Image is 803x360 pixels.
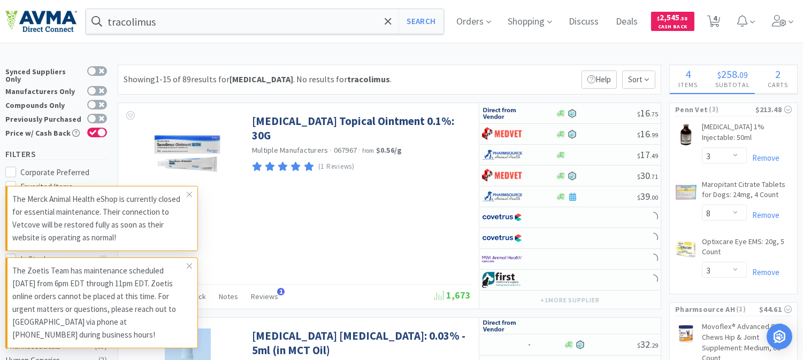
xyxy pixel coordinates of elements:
[622,71,655,89] span: Sort
[12,193,187,244] p: The Merck Animal Health eShop is currently closed for essential maintenance. Their connection to ...
[252,114,468,143] a: [MEDICAL_DATA] Topical Ointment 0.1%: 30G
[5,114,82,123] div: Previously Purchased
[5,86,82,95] div: Manufacturers Only
[651,7,694,36] a: $2,545.58Cash Back
[277,288,285,295] span: 1
[637,152,640,160] span: $
[219,292,238,301] span: Notes
[334,145,357,155] span: 067967
[153,114,223,183] img: 0520b1f1c40b433b85055fa6ee440840_36090.png
[399,9,443,34] button: Search
[675,324,697,345] img: 0802af80b6c846e08595783d4dcd4d3e_632185.png
[637,107,658,119] span: 16
[702,179,792,205] a: Maropitant Citrate Tablets for Dogs: 24mg, 4 Count
[5,128,82,137] div: Price w/ Cash Back
[767,324,792,349] div: Open Intercom Messenger
[657,24,688,31] span: Cash Back
[482,189,522,205] img: 7915dbd3f8974342a4dc3feb8efc1740_58.png
[330,145,332,155] span: ·
[680,15,688,22] span: . 58
[482,251,522,267] img: f6b2451649754179b5b4e0c70c3f7cb0_2.png
[482,272,522,288] img: 67d67680309e4a0bb49a5ff0391dcc42_6.png
[686,67,691,81] span: 4
[482,318,522,334] img: c67096674d5b41e1bca769e75293f8dd_19.png
[482,168,522,184] img: bdd3c0f4347043b9a893056ed883a29a_120.png
[528,340,560,349] h6: -
[776,67,781,81] span: 2
[650,131,658,139] span: . 99
[363,147,374,154] span: from
[759,80,797,90] h4: Carts
[718,69,722,80] span: $
[434,289,471,301] span: 1,673
[637,338,658,350] span: 32
[675,303,735,315] span: Pharmsource AH
[637,190,658,202] span: 39
[86,9,443,34] input: Search by item, sku, manufacturer, ingredient, size...
[747,210,779,220] a: Remove
[612,17,643,27] a: Deals
[5,66,82,83] div: Synced Suppliers Only
[735,304,759,315] span: ( 1 )
[482,147,522,163] img: 7915dbd3f8974342a4dc3feb8efc1740_58.png
[5,10,77,33] img: e4e33dab9f054f5782a47901c742baa9_102.png
[565,17,603,27] a: Discuss
[707,80,759,90] h4: Subtotal
[755,104,792,115] div: $213.48
[12,264,187,341] p: The Zoetis Team has maintenance scheduled [DATE] from 6pm EDT through 11pm EDT. Zoetis online ord...
[650,173,658,181] span: . 71
[535,293,605,308] button: +1more supplier
[657,15,660,22] span: $
[482,230,522,246] img: 77fca1acd8b6420a9015268ca798ef17_1.png
[637,131,640,139] span: $
[637,169,658,182] span: 30
[124,74,392,84] span: Showing 1-15 of 89 results for . No results for .
[650,341,658,349] span: . 29
[347,74,390,84] strong: tracolimus
[252,145,328,155] a: Multiple Manufacturers
[722,67,738,81] span: 258
[675,182,697,203] img: 226fe70f15d846298269a5f1fdb96cc0_586678.png
[702,122,792,147] a: [MEDICAL_DATA] 1% Injectable: 50ml
[637,173,640,181] span: $
[703,18,725,28] a: 4
[637,110,640,118] span: $
[675,239,697,260] img: b7aa302f787749648a5d1a145ac938bd_413743.png
[675,104,708,115] span: Penn Vet
[5,100,82,109] div: Compounds Only
[740,69,748,80] span: 09
[637,128,658,140] span: 16
[482,105,522,121] img: c67096674d5b41e1bca769e75293f8dd_19.png
[637,341,640,349] span: $
[747,153,779,163] a: Remove
[230,74,293,84] strong: [MEDICAL_DATA]
[318,161,355,173] p: (1 Reviews)
[675,124,697,145] img: 4fffc8d2af9b4a8dba8d4b907e8b61ee_755787.png
[670,80,707,90] h4: Items
[650,152,658,160] span: . 49
[759,303,792,315] div: $44.61
[650,193,658,201] span: . 00
[637,148,658,161] span: 17
[376,145,402,155] strong: $0.56 / g
[582,71,617,89] p: Help
[251,292,278,301] span: Reviews
[657,12,688,22] span: 2,545
[21,166,108,179] div: Corporate Preferred
[5,148,107,160] h5: Filters
[252,328,468,358] a: [MEDICAL_DATA] [MEDICAL_DATA]: 0.03% - 5ml (in MCT Oil)
[702,237,792,262] a: Optixcare Eye EMS: 20g, 5 Count
[482,209,522,225] img: 77fca1acd8b6420a9015268ca798ef17_1.png
[482,126,522,142] img: bdd3c0f4347043b9a893056ed883a29a_120.png
[358,145,361,155] span: ·
[708,104,755,115] span: ( 3 )
[747,267,779,277] a: Remove
[637,193,640,201] span: $
[650,110,658,118] span: . 75
[707,69,759,80] div: .
[21,181,108,193] div: Favorited Items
